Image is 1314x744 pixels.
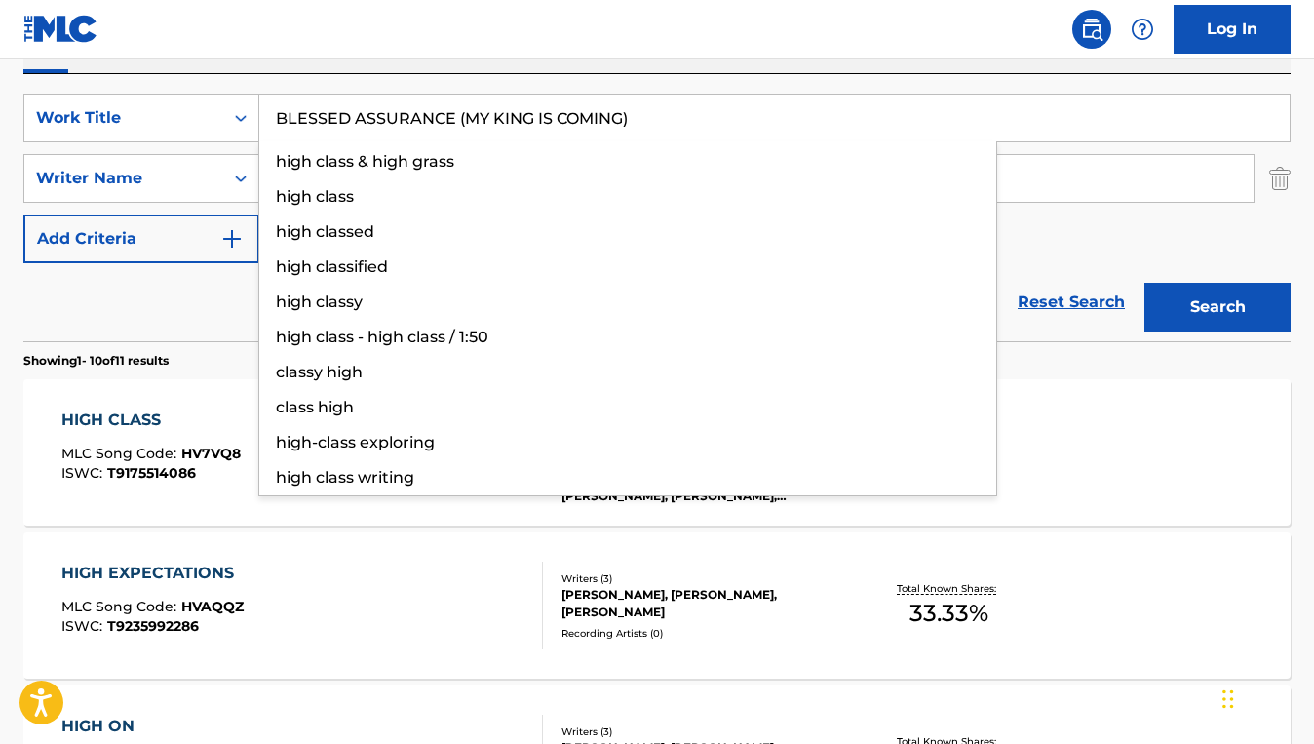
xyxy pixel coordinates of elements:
a: Reset Search [1008,281,1135,324]
span: high classified [276,257,388,276]
p: Showing 1 - 10 of 11 results [23,352,169,370]
span: high classy [276,293,363,311]
div: Writers ( 3 ) [561,724,844,739]
div: Recording Artists ( 0 ) [561,626,844,641]
div: Work Title [36,106,212,130]
span: high class - high class / 1:50 [276,328,488,346]
span: class high [276,398,354,416]
span: ISWC : [61,464,107,482]
button: Add Criteria [23,215,259,263]
iframe: Chat Widget [1217,650,1314,744]
a: Log In [1174,5,1291,54]
div: HIGH ON [61,715,242,738]
span: high classed [276,222,374,241]
span: HVAQQZ [181,598,244,615]
button: Search [1144,283,1291,332]
img: 9d2ae6d4665cec9f34b9.svg [220,227,244,251]
span: HV7VQ8 [181,445,241,462]
span: high class [276,187,354,206]
div: Drag [1222,670,1234,728]
a: HIGH EXPECTATIONSMLC Song Code:HVAQQZISWC:T9235992286Writers (3)[PERSON_NAME], [PERSON_NAME], [PE... [23,532,1291,679]
div: Help [1123,10,1162,49]
span: T9175514086 [107,464,196,482]
span: high-class exploring [276,433,435,451]
span: T9235992286 [107,617,199,635]
div: [PERSON_NAME], [PERSON_NAME], [PERSON_NAME] [561,586,844,621]
span: MLC Song Code : [61,598,181,615]
span: ISWC : [61,617,107,635]
img: Delete Criterion [1269,154,1291,203]
img: MLC Logo [23,15,98,43]
span: high class writing [276,468,414,487]
span: MLC Song Code : [61,445,181,462]
div: Writer Name [36,167,212,190]
img: help [1131,18,1154,41]
a: Public Search [1072,10,1111,49]
div: Writers ( 3 ) [561,571,844,586]
p: Total Known Shares: [897,581,1001,596]
div: HIGH CLASS [61,409,241,432]
a: HIGH CLASSMLC Song Code:HV7VQ8ISWC:T9175514086Writers (3)[PERSON_NAME] [PERSON_NAME] [PERSON_NAME... [23,379,1291,526]
span: 33.33 % [909,596,988,631]
img: search [1080,18,1103,41]
form: Search Form [23,94,1291,341]
span: classy high [276,363,363,381]
span: high class & high grass [276,152,454,171]
div: HIGH EXPECTATIONS [61,562,244,585]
